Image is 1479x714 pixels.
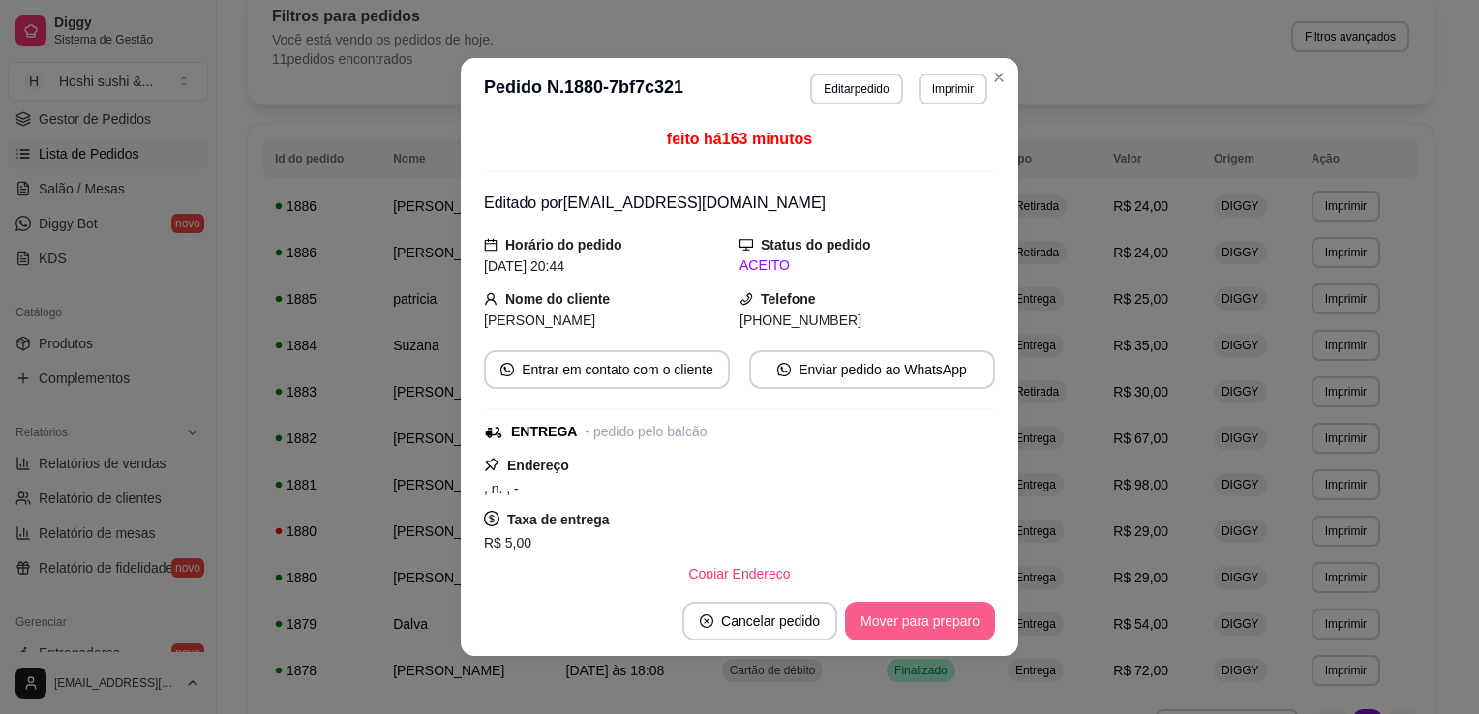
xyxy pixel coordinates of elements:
span: dollar [484,511,499,526]
span: [PERSON_NAME] [484,312,595,328]
button: whats-appEntrar em contato com o cliente [484,350,730,389]
span: user [484,292,498,306]
span: desktop [739,238,753,252]
span: phone [739,292,753,306]
button: close-circleCancelar pedido [682,602,837,640]
span: R$ 5,00 [484,535,531,550]
span: close-circle [700,614,713,628]
span: pushpin [484,457,499,472]
div: - pedido pelo balcão [585,422,707,442]
span: [PHONE_NUMBER] [739,312,861,328]
div: ENTREGA [511,422,577,442]
strong: Telefone [761,291,816,307]
strong: Horário do pedido [505,237,622,253]
button: Copiar Endereço [673,554,805,593]
strong: Endereço [507,458,569,473]
strong: Taxa de entrega [507,512,610,527]
strong: Nome do cliente [505,291,610,307]
span: , n. , - [484,481,519,496]
span: calendar [484,238,498,252]
span: Editado por [EMAIL_ADDRESS][DOMAIN_NAME] [484,194,826,211]
h3: Pedido N. 1880-7bf7c321 [484,74,683,104]
span: whats-app [777,363,791,376]
span: whats-app [500,363,514,376]
button: Imprimir [919,74,987,104]
span: [DATE] 20:44 [484,258,564,274]
button: whats-appEnviar pedido ao WhatsApp [749,350,995,389]
span: feito há 163 minutos [667,131,812,147]
button: Close [983,62,1014,93]
strong: Status do pedido [761,237,871,253]
div: ACEITO [739,255,995,276]
button: Editarpedido [810,74,902,104]
button: Mover para preparo [845,602,995,640]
